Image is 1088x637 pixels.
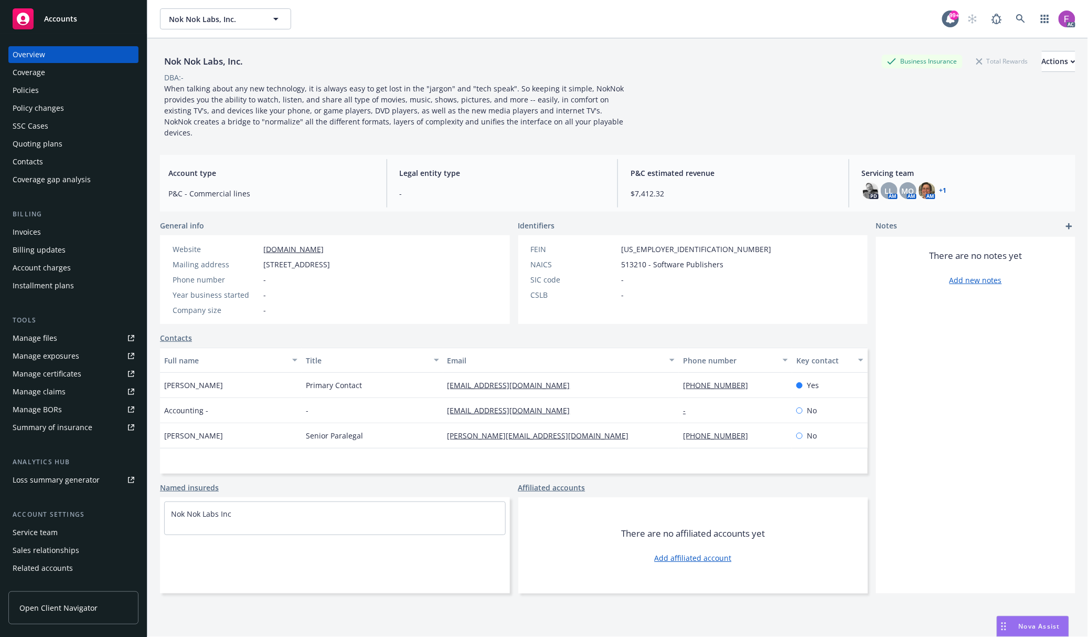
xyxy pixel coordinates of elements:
[13,153,43,170] div: Contacts
[263,274,266,285] span: -
[44,15,77,23] span: Accounts
[8,560,138,577] a: Related accounts
[164,72,184,83] div: DBA: -
[13,46,45,63] div: Overview
[518,482,585,493] a: Affiliated accounts
[8,401,138,418] a: Manage BORs
[13,171,91,188] div: Coverage gap analysis
[792,348,868,373] button: Key contact
[263,244,324,254] a: [DOMAIN_NAME]
[622,259,724,270] span: 513210 - Software Publishers
[1063,220,1075,233] a: add
[796,355,852,366] div: Key contact
[807,405,817,416] span: No
[8,64,138,81] a: Coverage
[19,602,98,613] span: Open Client Navigator
[531,259,617,270] div: NAICS
[164,355,286,366] div: Full name
[13,259,71,276] div: Account charges
[13,560,73,577] div: Related accounts
[13,366,81,382] div: Manage certificates
[160,348,302,373] button: Full name
[13,578,100,594] div: Client navigator features
[1010,8,1031,29] a: Search
[971,55,1033,68] div: Total Rewards
[164,380,223,391] span: [PERSON_NAME]
[13,383,66,400] div: Manage claims
[8,135,138,152] a: Quoting plans
[950,275,1002,286] a: Add new notes
[683,431,756,441] a: [PHONE_NUMBER]
[997,616,1069,637] button: Nova Assist
[164,405,208,416] span: Accounting -
[1042,51,1075,71] div: Actions
[447,380,579,390] a: [EMAIL_ADDRESS][DOMAIN_NAME]
[173,244,259,255] div: Website
[807,380,819,391] span: Yes
[306,355,428,366] div: Title
[8,242,138,258] a: Billing updates
[622,244,772,255] span: [US_EMPLOYER_IDENTIFICATION_NUMBER]
[902,185,914,196] span: MQ
[160,482,219,493] a: Named insureds
[263,259,330,270] span: [STREET_ADDRESS]
[807,430,817,441] span: No
[8,330,138,347] a: Manage files
[263,289,266,300] span: -
[8,383,138,400] a: Manage claims
[919,182,935,199] img: photo
[164,83,626,138] span: When talking about any new technology, it is always easy to get lost in the "jargon" and "tech sp...
[8,419,138,436] a: Summary of insurance
[8,524,138,541] a: Service team
[622,289,624,300] span: -
[160,55,247,68] div: Nok Nok Labs, Inc.
[400,188,605,199] span: -
[683,405,694,415] a: -
[683,355,776,366] div: Phone number
[8,277,138,294] a: Installment plans
[8,209,138,220] div: Billing
[13,82,39,99] div: Policies
[160,8,291,29] button: Nok Nok Labs, Inc.
[400,168,605,179] span: Legal entity type
[13,542,79,559] div: Sales relationships
[8,542,138,559] a: Sales relationships
[1019,622,1060,631] span: Nova Assist
[13,330,57,347] div: Manage files
[173,259,259,270] div: Mailing address
[962,8,983,29] a: Start snowing
[13,419,92,436] div: Summary of insurance
[997,617,1010,636] div: Drag to move
[306,430,363,441] span: Senior Paralegal
[862,168,1068,179] span: Servicing team
[531,289,617,300] div: CSLB
[621,527,765,540] span: There are no affiliated accounts yet
[171,509,231,519] a: Nok Nok Labs Inc
[631,168,836,179] span: P&C estimated revenue
[13,135,62,152] div: Quoting plans
[169,14,260,25] span: Nok Nok Labs, Inc.
[1034,8,1055,29] a: Switch app
[631,188,836,199] span: $7,412.32
[8,4,138,34] a: Accounts
[13,348,79,364] div: Manage exposures
[447,405,579,415] a: [EMAIL_ADDRESS][DOMAIN_NAME]
[8,153,138,170] a: Contacts
[8,348,138,364] a: Manage exposures
[622,274,624,285] span: -
[173,289,259,300] div: Year business started
[950,11,959,20] div: 99+
[306,380,362,391] span: Primary Contact
[8,472,138,488] a: Loss summary generator
[13,524,58,541] div: Service team
[940,187,947,194] a: +1
[13,242,66,258] div: Billing updates
[447,355,664,366] div: Email
[263,305,266,316] span: -
[168,168,374,179] span: Account type
[160,220,204,231] span: General info
[518,220,555,231] span: Identifiers
[443,348,679,373] button: Email
[930,249,1022,262] span: There are no notes yet
[8,82,138,99] a: Policies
